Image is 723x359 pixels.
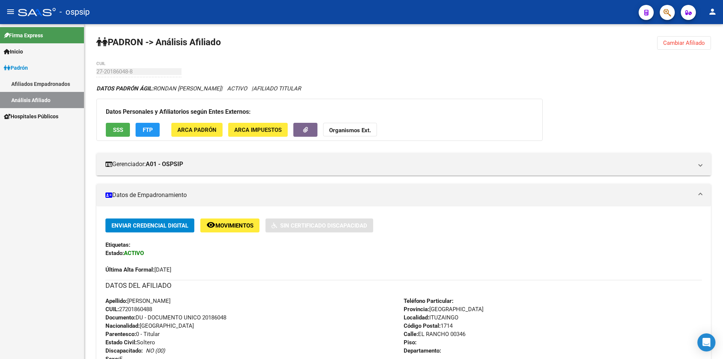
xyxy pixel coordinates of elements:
[146,347,165,354] i: NO (00)
[105,339,155,346] span: Soltero
[105,241,130,248] strong: Etiquetas:
[404,322,441,329] strong: Código Postal:
[4,47,23,56] span: Inicio
[113,127,123,133] span: SSS
[404,331,418,338] strong: Calle:
[253,85,301,92] span: AFILIADO TITULAR
[265,218,373,232] button: Sin Certificado Discapacidad
[215,222,253,229] span: Movimientos
[105,322,194,329] span: [GEOGRAPHIC_DATA]
[105,306,152,313] span: 27201860488
[404,306,429,313] strong: Provincia:
[404,339,416,346] strong: Piso:
[404,347,441,354] strong: Departamento:
[96,37,221,47] strong: PADRON -> Análisis Afiliado
[200,218,259,232] button: Movimientos
[111,222,188,229] span: Enviar Credencial Digital
[124,250,144,257] strong: ACTIVO
[663,40,705,46] span: Cambiar Afiliado
[105,314,136,321] strong: Documento:
[96,184,711,206] mat-expansion-panel-header: Datos de Empadronamiento
[105,331,136,338] strong: Parentesco:
[105,250,124,257] strong: Estado:
[105,266,154,273] strong: Última Alta Formal:
[404,314,458,321] span: ITUZAINGO
[105,266,171,273] span: [DATE]
[404,298,453,304] strong: Teléfono Particular:
[105,339,137,346] strong: Estado Civil:
[105,322,140,329] strong: Nacionalidad:
[105,298,171,304] span: [PERSON_NAME]
[143,127,153,133] span: FTP
[96,85,221,92] span: RONDAN [PERSON_NAME]
[105,218,194,232] button: Enviar Credencial Digital
[280,222,367,229] span: Sin Certificado Discapacidad
[4,112,58,121] span: Hospitales Públicos
[105,191,693,199] mat-panel-title: Datos de Empadronamiento
[136,123,160,137] button: FTP
[323,123,377,137] button: Organismos Ext.
[228,123,288,137] button: ARCA Impuestos
[177,127,217,133] span: ARCA Padrón
[105,160,693,168] mat-panel-title: Gerenciador:
[106,107,533,117] h3: Datos Personales y Afiliatorios según Entes Externos:
[59,4,90,20] span: - ospsip
[105,280,702,291] h3: DATOS DEL AFILIADO
[234,127,282,133] span: ARCA Impuestos
[105,331,160,338] span: 0 - Titular
[404,314,429,321] strong: Localidad:
[105,347,143,354] strong: Discapacitado:
[4,31,43,40] span: Firma Express
[96,85,301,92] i: | ACTIVO |
[6,7,15,16] mat-icon: menu
[404,331,465,338] span: EL RANCHO 00346
[171,123,223,137] button: ARCA Padrón
[105,298,127,304] strong: Apellido:
[329,127,371,134] strong: Organismos Ext.
[697,333,715,351] div: Open Intercom Messenger
[4,64,28,72] span: Padrón
[105,314,226,321] span: DU - DOCUMENTO UNICO 20186048
[106,123,130,137] button: SSS
[404,322,453,329] span: 1714
[96,153,711,176] mat-expansion-panel-header: Gerenciador:A01 - OSPSIP
[96,85,153,92] strong: DATOS PADRÓN ÁGIL:
[105,306,119,313] strong: CUIL:
[708,7,717,16] mat-icon: person
[146,160,183,168] strong: A01 - OSPSIP
[657,36,711,50] button: Cambiar Afiliado
[404,306,484,313] span: [GEOGRAPHIC_DATA]
[206,220,215,229] mat-icon: remove_red_eye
